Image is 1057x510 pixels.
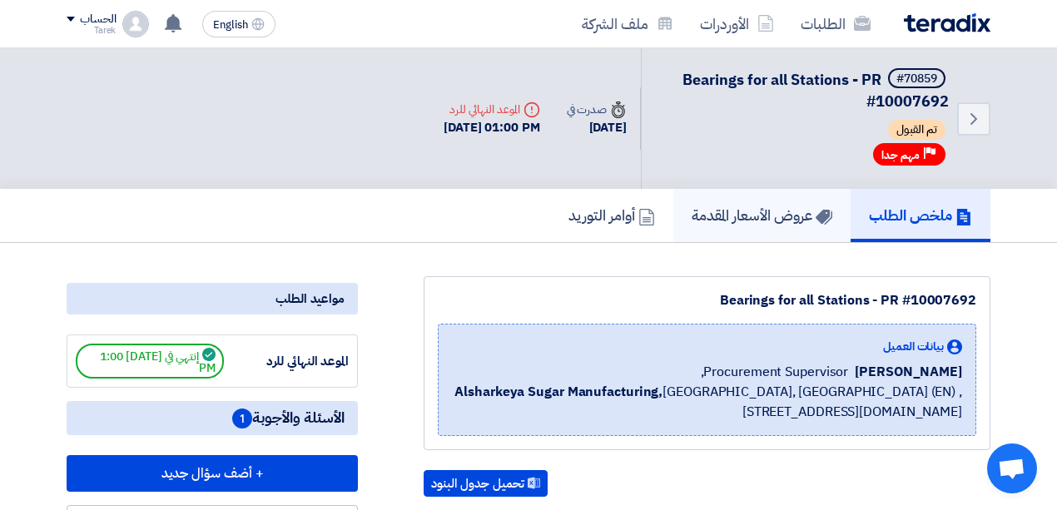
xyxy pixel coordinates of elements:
h5: ملخص الطلب [869,205,972,225]
span: English [213,19,248,31]
a: الطلبات [787,4,884,43]
b: Alsharkeya Sugar Manufacturing, [454,382,662,402]
div: الموعد النهائي للرد [224,352,349,371]
span: بيانات العميل [883,338,944,355]
button: English [202,11,275,37]
a: أوامر التوريد [550,189,673,242]
h5: عروض الأسعار المقدمة [692,205,832,225]
div: الموعد النهائي للرد [444,101,540,118]
a: ملخص الطلب [851,189,990,242]
span: تم القبول [888,120,945,140]
button: + أضف سؤال جديد [67,455,358,492]
div: Tarek [67,26,116,35]
div: [DATE] 01:00 PM [444,118,540,137]
span: مهم جدا [881,147,920,163]
img: Teradix logo [904,13,990,32]
span: Bearings for all Stations - PR #10007692 [682,68,949,112]
a: الأوردرات [687,4,787,43]
span: [GEOGRAPHIC_DATA], [GEOGRAPHIC_DATA] (EN) ,[STREET_ADDRESS][DOMAIN_NAME] [452,382,962,422]
div: مواعيد الطلب [67,283,358,314]
div: [DATE] [567,118,627,137]
span: 1 [232,408,252,428]
a: عروض الأسعار المقدمة [673,189,851,242]
div: Bearings for all Stations - PR #10007692 [438,290,976,310]
span: [PERSON_NAME] [855,362,962,382]
span: Procurement Supervisor, [701,362,849,382]
h5: أوامر التوريد [568,205,655,225]
a: ملف الشركة [568,4,687,43]
div: #70859 [896,73,937,85]
span: إنتهي في [DATE] 1:00 PM [76,344,224,379]
div: الحساب [80,12,116,27]
h5: Bearings for all Stations - PR #10007692 [662,68,949,111]
a: Open chat [987,443,1037,493]
span: الأسئلة والأجوبة [232,408,345,428]
img: profile_test.png [122,11,149,37]
div: صدرت في [567,101,627,118]
button: تحميل جدول البنود [424,470,548,497]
